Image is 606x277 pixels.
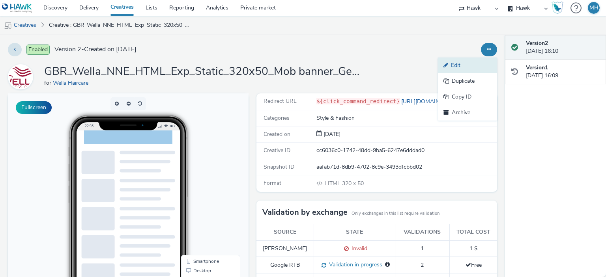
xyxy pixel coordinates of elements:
code: ${click_command_redirect} [316,98,400,104]
th: Validations [395,224,450,240]
a: Wella Haircare [8,73,36,80]
span: 1 $ [469,245,477,252]
div: aafab71d-8db9-4702-8c9e-3493dfcbbd02 [316,163,496,171]
img: Wella Haircare [9,65,32,88]
span: 320 x 50 [324,180,364,187]
span: Categories [264,114,290,122]
div: [DATE] 16:10 [526,39,600,56]
a: Hawk Academy [552,2,567,14]
img: undefined Logo [2,3,32,13]
span: Smartphone [185,165,211,170]
button: Fullscreen [16,101,52,114]
th: State [314,224,395,240]
span: QR Code [185,184,204,189]
span: Version 2 - Created on [DATE] [54,45,137,54]
span: Snapshot ID [264,163,294,171]
th: Source [256,224,314,240]
div: cc6036c0-1742-48dd-9ba5-6247e6dddad0 [316,147,496,154]
span: for [44,79,53,87]
a: Copy ID [438,89,497,105]
a: Duplicate [438,73,497,89]
h1: GBR_Wella_NNE_HTML_Exp_Static_320x50_Mob banner_Generic_Tesco_V1_20250818 [44,64,360,79]
td: Google RTB [256,257,314,273]
div: Creation 18 August 2025, 16:09 [322,130,340,138]
small: Only exchanges in this list require validation [352,210,440,217]
span: Format [264,179,281,187]
span: Created on [264,130,290,138]
span: 2 [421,261,424,269]
strong: Version 1 [526,64,548,71]
li: Desktop [175,173,231,182]
img: mobile [4,22,12,30]
a: Edit [438,58,497,73]
span: [DATE] [322,130,340,138]
img: Hawk Academy [552,2,563,14]
td: [PERSON_NAME] [256,240,314,257]
span: HTML [325,180,342,187]
span: Invalid [349,245,367,252]
span: Redirect URL [264,97,297,105]
span: Enabled [26,45,50,55]
th: Total cost [450,224,497,240]
h3: Validation by exchange [262,206,348,218]
li: QR Code [175,182,231,191]
div: MH [589,2,599,14]
span: Desktop [185,175,203,180]
a: Creative : GBR_Wella_NNE_HTML_Exp_Static_320x50_Mob banner_Generic_Tesco_V1_20250818 [45,16,196,35]
span: 1 [421,245,424,252]
li: Smartphone [175,163,231,173]
div: Style & Fashion [316,114,496,122]
span: Creative ID [264,147,290,154]
strong: Version 2 [526,39,548,47]
a: Archive [438,105,497,121]
a: Wella Haircare [53,79,92,87]
a: [URL][DOMAIN_NAME] [400,98,463,105]
span: Validation in progress [326,261,382,268]
span: 22:35 [77,30,86,35]
span: Free [466,261,482,269]
div: [DATE] 16:09 [526,64,600,80]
